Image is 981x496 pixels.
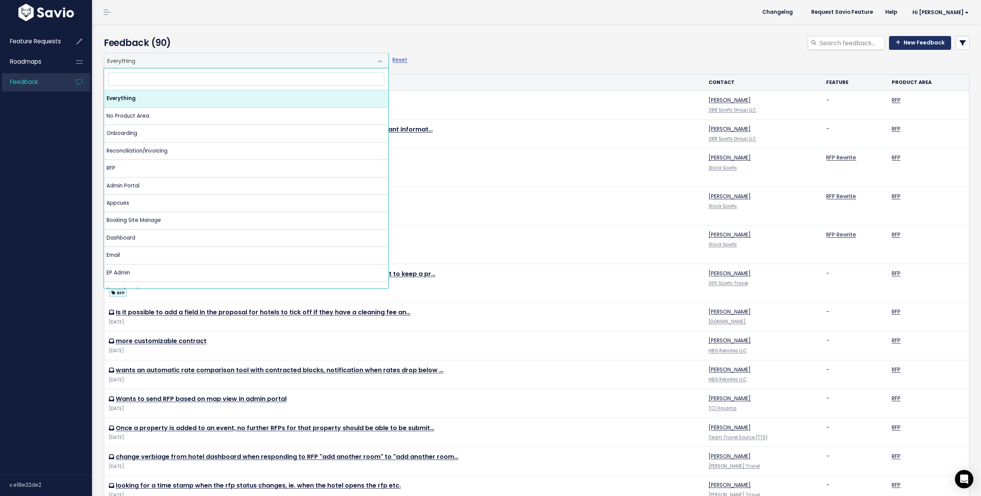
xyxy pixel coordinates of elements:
a: 288 Sports Group LLC [709,107,756,113]
span: Everything [104,53,389,68]
div: Open Intercom Messenger [955,470,973,488]
a: RFP [892,424,901,431]
span: Feedback [10,78,38,86]
div: [DATE] [109,318,699,326]
a: [PERSON_NAME] [709,96,751,104]
td: - [822,120,887,148]
a: HBG Rebates LLC [709,376,747,383]
a: Hi [PERSON_NAME] [903,7,975,18]
a: [PERSON_NAME] [709,337,751,344]
a: Reset [392,56,407,64]
span: Hi [PERSON_NAME] [912,10,969,15]
div: [DATE] [109,241,699,249]
li: EP Admin [104,264,388,282]
li: Everything [104,90,388,107]
li: Dashboard [104,230,388,247]
td: - [822,418,887,447]
a: [PERSON_NAME] [709,481,751,489]
a: Once a property is added to an event, no further RFPs for that property should be able to be submit… [116,424,434,432]
li: Event Creation [104,282,388,299]
li: Email [104,247,388,264]
div: [DATE] [109,135,699,143]
a: Is it possible to add a field in the proposal for hotels to tick off if they have a cleaning fee an… [116,308,410,317]
a: RFP [892,366,901,373]
td: - [822,331,887,360]
a: Team Travel Source (TTS) [709,434,768,440]
div: [DATE] [109,376,699,384]
div: [DATE] [109,434,699,442]
a: looking for a time stamp when the rfp status changes, ie. when the hotel opens the rfp etc. [116,481,401,490]
a: more customizable contract [116,337,207,345]
a: Stack Sports [709,203,737,209]
div: [DATE] [109,347,699,355]
a: [PERSON_NAME] [709,394,751,402]
a: RFP [892,231,901,238]
a: RFP [892,452,901,460]
th: Product Area [887,75,969,90]
a: RFP Rewrite [826,231,856,238]
a: Feature Requests [2,33,64,50]
a: wants an automatic rate comparison tool with contracted blocks, notification when rates drop below … [116,366,443,374]
a: RFP Rewrite [826,154,856,161]
a: RFP [892,125,901,133]
span: Changelog [762,10,793,15]
a: RFP [892,192,901,200]
td: - [822,360,887,389]
a: RFP [892,481,901,489]
span: RFP [109,289,127,297]
a: New Feedback [889,36,951,50]
div: [DATE] [109,203,699,211]
th: Contact [704,75,822,90]
a: [PERSON_NAME] [709,269,751,277]
a: [PERSON_NAME] [709,125,751,133]
li: Booking Site Manage [104,212,388,229]
a: [DOMAIN_NAME] [709,319,746,325]
div: [DATE] [109,279,699,287]
td: - [822,302,887,331]
div: v.e18e32de2 [9,475,92,495]
td: - [822,264,887,302]
a: RFP [892,308,901,315]
td: - [822,389,887,418]
a: [PERSON_NAME] [709,154,751,161]
div: [DATE] [109,463,699,471]
a: [PERSON_NAME] Travel [709,463,760,469]
li: Admin Portal [104,177,388,195]
div: [DATE] [109,164,699,172]
li: Appcues [104,195,388,212]
a: Feedback [2,73,64,91]
a: Request Savio Feature [805,7,879,18]
a: [PERSON_NAME] [709,452,751,460]
div: [DATE] [109,405,699,413]
a: [PERSON_NAME] [709,192,751,200]
li: No Product Area [104,108,388,125]
a: RFP [892,337,901,344]
a: RFP Rewrite [826,192,856,200]
a: [PERSON_NAME] [709,308,751,315]
td: - [822,90,887,119]
a: TCI Housing [709,405,737,411]
a: change verbiage from hotel dashboard when responding to RFP "add another room" to "add another room… [116,452,458,461]
a: 288 Sports Group LLC [709,136,756,142]
th: Feature [822,75,887,90]
div: [DATE] [109,106,699,114]
h4: Feedback (90) [104,36,385,50]
a: RFP [892,394,901,402]
a: RFP [892,154,901,161]
th: Problem [104,75,704,90]
span: Roadmaps [10,57,41,66]
li: Onboarding [104,125,388,142]
li: Reconciliation/Invoicing [104,143,388,160]
input: Search feedback... [819,36,884,50]
a: [PERSON_NAME] [709,231,751,238]
a: RFP [892,96,901,104]
a: Wants to send RFP based on map view in admin portal [116,394,287,403]
a: 365 Sports Travel [709,280,748,286]
a: RFP [892,269,901,277]
td: - [822,447,887,475]
a: Stack Sports [709,165,737,171]
img: logo-white.9d6f32f41409.svg [16,4,76,21]
a: RFP [109,288,127,297]
li: RFP [104,160,388,177]
a: [PERSON_NAME] [709,424,751,431]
